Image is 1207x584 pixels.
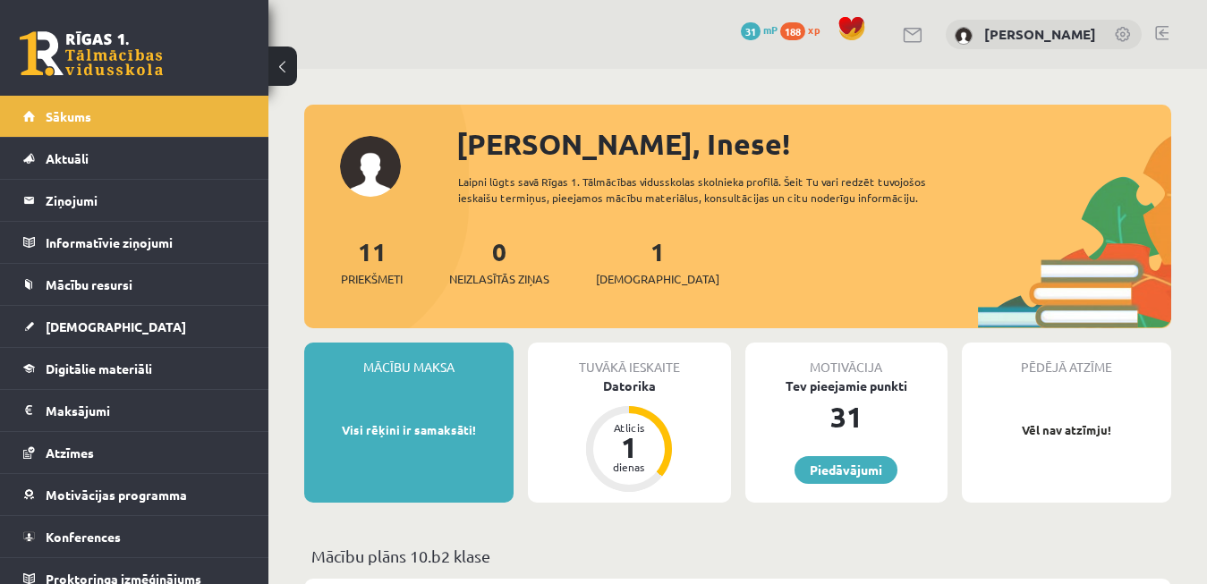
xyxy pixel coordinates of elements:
[23,180,246,221] a: Ziņojumi
[313,421,505,439] p: Visi rēķini ir samaksāti!
[23,264,246,305] a: Mācību resursi
[984,25,1096,43] a: [PERSON_NAME]
[46,276,132,292] span: Mācību resursi
[23,138,246,179] a: Aktuāli
[745,377,948,395] div: Tev pieejamie punkti
[23,516,246,557] a: Konferences
[962,343,1171,377] div: Pēdējā atzīme
[20,31,163,76] a: Rīgas 1. Tālmācības vidusskola
[46,487,187,503] span: Motivācijas programma
[528,377,730,495] a: Datorika Atlicis 1 dienas
[46,529,121,545] span: Konferences
[23,96,246,137] a: Sākums
[745,395,948,438] div: 31
[971,421,1162,439] p: Vēl nav atzīmju!
[780,22,829,37] a: 188 xp
[46,360,152,377] span: Digitālie materiāli
[596,235,719,288] a: 1[DEMOGRAPHIC_DATA]
[449,270,549,288] span: Neizlasītās ziņas
[23,390,246,431] a: Maksājumi
[341,235,403,288] a: 11Priekšmeti
[46,150,89,166] span: Aktuāli
[46,318,186,334] span: [DEMOGRAPHIC_DATA]
[23,432,246,473] a: Atzīmes
[456,123,1171,165] div: [PERSON_NAME], Inese!
[780,22,805,40] span: 188
[602,422,656,433] div: Atlicis
[46,180,246,221] legend: Ziņojumi
[528,377,730,395] div: Datorika
[23,348,246,389] a: Digitālie materiāli
[311,544,1164,568] p: Mācību plāns 10.b2 klase
[458,174,978,206] div: Laipni lūgts savā Rīgas 1. Tālmācības vidusskolas skolnieka profilā. Šeit Tu vari redzēt tuvojošo...
[46,222,246,263] legend: Informatīvie ziņojumi
[745,343,948,377] div: Motivācija
[46,444,94,461] span: Atzīmes
[46,108,91,124] span: Sākums
[23,222,246,263] a: Informatīvie ziņojumi
[528,343,730,377] div: Tuvākā ieskaite
[741,22,778,37] a: 31 mP
[795,456,897,484] a: Piedāvājumi
[602,461,656,472] div: dienas
[341,270,403,288] span: Priekšmeti
[763,22,778,37] span: mP
[808,22,820,37] span: xp
[449,235,549,288] a: 0Neizlasītās ziņas
[955,27,973,45] img: Inese Lorence
[304,343,514,377] div: Mācību maksa
[741,22,761,40] span: 31
[596,270,719,288] span: [DEMOGRAPHIC_DATA]
[602,433,656,461] div: 1
[23,474,246,515] a: Motivācijas programma
[23,306,246,347] a: [DEMOGRAPHIC_DATA]
[46,390,246,431] legend: Maksājumi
